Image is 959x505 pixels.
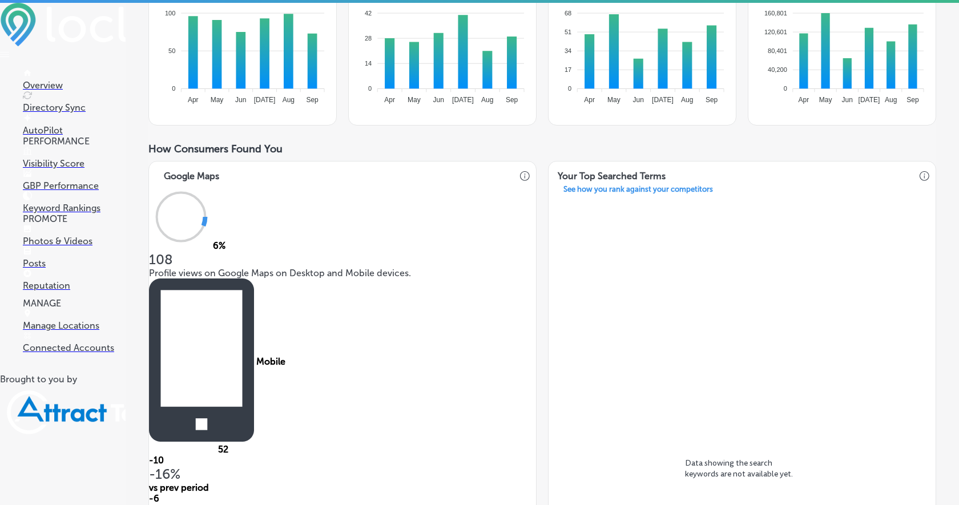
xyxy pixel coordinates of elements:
[23,80,126,91] p: Overview
[235,96,246,104] tspan: Jun
[565,29,571,35] tspan: 51
[819,96,832,104] tspan: May
[481,96,493,104] tspan: Aug
[23,192,126,213] a: Keyword Rankings
[23,114,126,136] a: AutoPilot
[565,66,571,73] tspan: 17
[23,236,126,247] p: Photos & Videos
[23,320,126,331] p: Manage Locations
[254,96,276,104] tspan: [DATE]
[168,47,175,54] tspan: 50
[23,213,126,224] p: PROMOTE
[365,35,372,42] tspan: 28
[23,102,126,113] p: Directory Sync
[149,482,209,493] span: vs prev period
[149,251,536,268] h2: 108
[23,280,126,291] p: Reputation
[256,356,285,367] span: Mobile
[607,96,620,104] tspan: May
[149,455,164,466] span: -10
[565,9,571,16] tspan: 68
[149,278,254,442] img: logo
[706,96,718,104] tspan: Sep
[408,96,421,104] tspan: May
[23,125,126,136] p: AutoPilot
[23,258,126,269] p: Posts
[554,185,722,197] a: See how you rank against your competitors
[23,147,126,169] a: Visibility Score
[768,47,787,54] tspan: 80,401
[165,9,175,16] tspan: 100
[172,85,175,92] tspan: 0
[842,96,853,104] tspan: Jun
[213,240,225,251] span: 6 %
[23,158,126,169] p: Visibility Score
[633,96,644,104] tspan: Jun
[155,161,228,185] h3: Google Maps
[188,96,199,104] tspan: Apr
[23,342,126,353] p: Connected Accounts
[23,169,126,191] a: GBP Performance
[764,29,787,35] tspan: 120,601
[365,60,372,67] tspan: 14
[799,96,809,104] tspan: Apr
[170,466,180,482] span: %
[283,96,295,104] tspan: Aug
[652,96,674,104] tspan: [DATE]
[23,91,126,113] a: Directory Sync
[149,466,342,482] h2: -16
[23,247,126,269] a: Posts
[23,309,126,331] a: Manage Locations
[565,47,571,54] tspan: 34
[211,96,224,104] tspan: May
[584,96,595,104] tspan: Apr
[23,180,126,191] p: GBP Performance
[23,136,126,147] p: PERFORMANCE
[885,96,897,104] tspan: Aug
[384,96,395,104] tspan: Apr
[433,96,444,104] tspan: Jun
[23,203,126,213] p: Keyword Rankings
[506,96,518,104] tspan: Sep
[23,225,126,247] a: Photos & Videos
[784,85,787,92] tspan: 0
[149,268,536,278] p: Profile views on Google Maps on Desktop and Mobile devices.
[568,85,571,92] tspan: 0
[681,96,693,104] tspan: Aug
[23,332,126,353] a: Connected Accounts
[149,493,159,504] span: -6
[452,96,474,104] tspan: [DATE]
[859,96,880,104] tspan: [DATE]
[764,9,787,16] tspan: 160,801
[148,143,283,155] span: How Consumers Found You
[549,161,675,185] h3: Your Top Searched Terms
[906,96,919,104] tspan: Sep
[23,269,126,291] a: Reputation
[23,69,126,91] a: Overview
[23,298,126,309] p: MANAGE
[307,96,319,104] tspan: Sep
[685,458,799,488] p: Data showing the search keywords are not available yet.
[768,66,787,73] tspan: 40,200
[365,9,372,16] tspan: 42
[218,444,228,455] span: 52
[368,85,372,92] tspan: 0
